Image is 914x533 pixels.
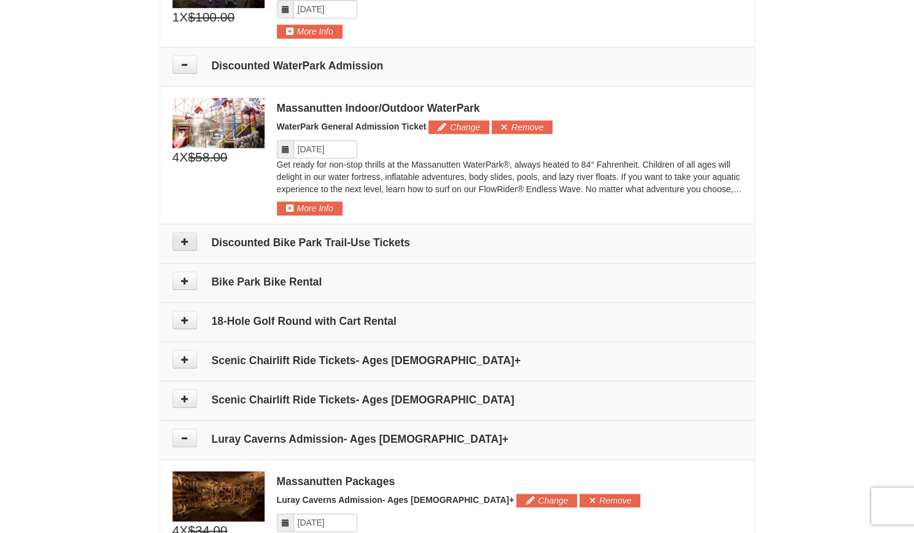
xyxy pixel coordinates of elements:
[188,8,234,26] span: $100.00
[172,471,265,521] img: 6619879-48-e684863c.jpg
[179,8,188,26] span: X
[172,60,742,72] h4: Discounted WaterPark Admission
[179,148,188,166] span: X
[277,122,427,131] span: WaterPark General Admission Ticket
[172,276,742,288] h4: Bike Park Bike Rental
[172,394,742,406] h4: Scenic Chairlift Ride Tickets- Ages [DEMOGRAPHIC_DATA]
[172,148,180,166] span: 4
[277,25,343,38] button: More Info
[172,354,742,367] h4: Scenic Chairlift Ride Tickets- Ages [DEMOGRAPHIC_DATA]+
[579,494,640,507] button: Remove
[172,98,265,148] img: 6619917-1403-22d2226d.jpg
[277,158,742,195] p: Get ready for non-stop thrills at the Massanutten WaterPark®, always heated to 84° Fahrenheit. Ch...
[428,120,489,134] button: Change
[516,494,577,507] button: Change
[277,495,514,505] span: Luray Caverns Admission- Ages [DEMOGRAPHIC_DATA]+
[277,475,742,488] div: Massanutten Packages
[172,433,742,445] h4: Luray Caverns Admission- Ages [DEMOGRAPHIC_DATA]+
[277,201,343,215] button: More Info
[188,148,227,166] span: $58.00
[172,8,180,26] span: 1
[492,120,552,134] button: Remove
[277,102,742,114] div: Massanutten Indoor/Outdoor WaterPark
[172,236,742,249] h4: Discounted Bike Park Trail-Use Tickets
[172,315,742,327] h4: 18-Hole Golf Round with Cart Rental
